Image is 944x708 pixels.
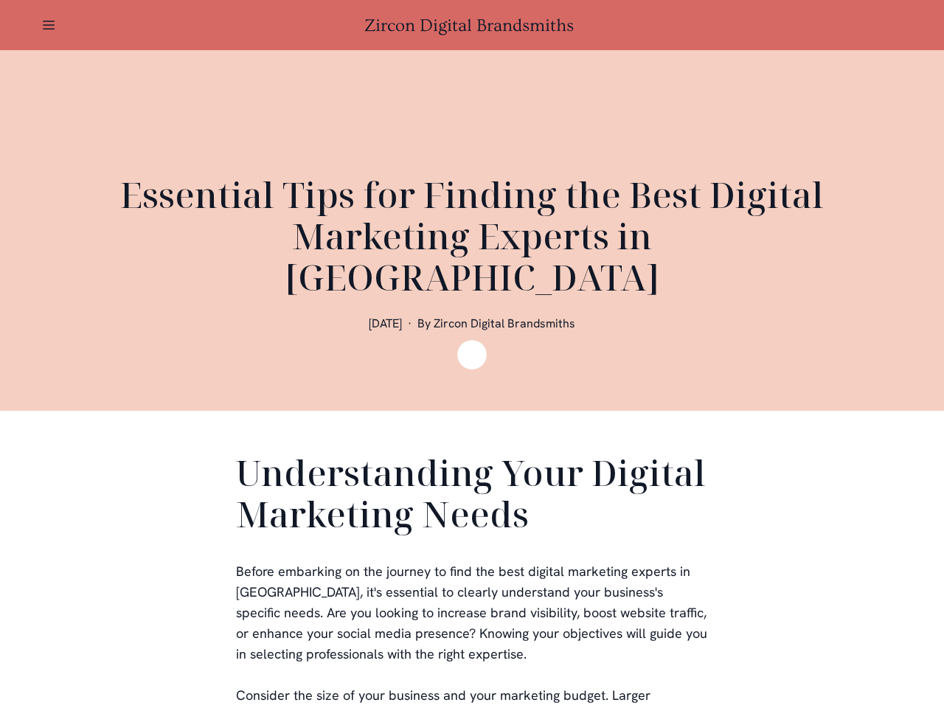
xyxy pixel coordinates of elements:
img: Zircon Digital Brandsmiths [457,340,487,369]
h1: Essential Tips for Finding the Best Digital Marketing Experts in [GEOGRAPHIC_DATA] [118,174,826,298]
span: · [408,316,412,331]
a: Zircon Digital Brandsmiths [364,15,580,35]
span: [DATE] [369,316,402,331]
h2: Understanding Your Digital Marketing Needs [236,452,708,541]
p: Before embarking on the journey to find the best digital marketing experts in [GEOGRAPHIC_DATA], ... [236,561,708,664]
span: By Zircon Digital Brandsmiths [417,316,575,331]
